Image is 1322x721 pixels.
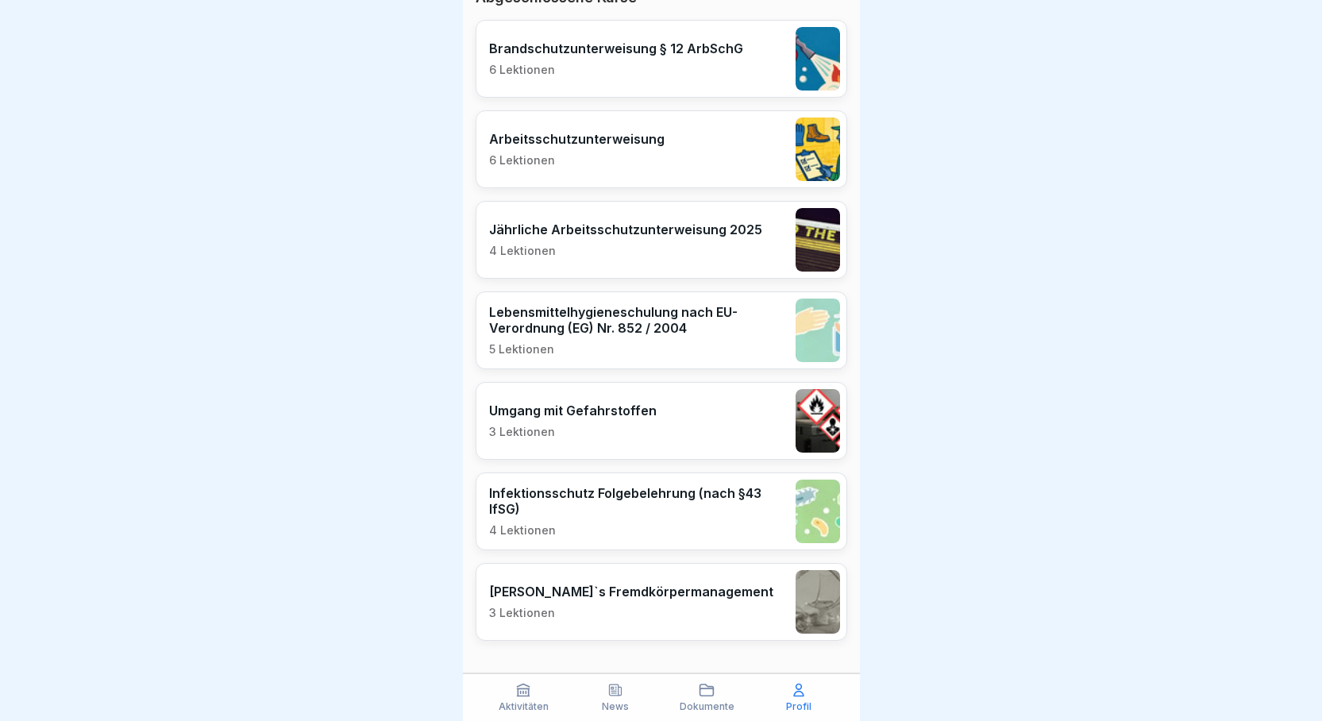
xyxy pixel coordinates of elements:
[786,701,811,712] p: Profil
[489,304,788,336] p: Lebensmittelhygieneschulung nach EU-Verordnung (EG) Nr. 852 / 2004
[796,299,840,362] img: gxsnf7ygjsfsmxd96jxi4ufn.png
[489,40,743,56] p: Brandschutzunterweisung § 12 ArbSchG
[489,244,762,258] p: 4 Lektionen
[602,701,629,712] p: News
[476,472,847,550] a: Infektionsschutz Folgebelehrung (nach §43 IfSG)4 Lektionen
[476,110,847,188] a: Arbeitsschutzunterweisung6 Lektionen
[476,201,847,279] a: Jährliche Arbeitsschutzunterweisung 20254 Lektionen
[489,131,665,147] p: Arbeitsschutzunterweisung
[680,701,734,712] p: Dokumente
[476,291,847,369] a: Lebensmittelhygieneschulung nach EU-Verordnung (EG) Nr. 852 / 20045 Lektionen
[796,480,840,543] img: tgff07aey9ahi6f4hltuk21p.png
[489,63,743,77] p: 6 Lektionen
[796,208,840,272] img: zq4t51x0wy87l3xh8s87q7rq.png
[489,403,657,418] p: Umgang mit Gefahrstoffen
[489,485,788,517] p: Infektionsschutz Folgebelehrung (nach §43 IfSG)
[476,563,847,641] a: [PERSON_NAME]`s Fremdkörpermanagement3 Lektionen
[796,389,840,453] img: ro33qf0i8ndaw7nkfv0stvse.png
[489,584,773,600] p: [PERSON_NAME]`s Fremdkörpermanagement
[796,27,840,91] img: b0iy7e1gfawqjs4nezxuanzk.png
[489,153,665,168] p: 6 Lektionen
[489,425,657,439] p: 3 Lektionen
[489,222,762,237] p: Jährliche Arbeitsschutzunterweisung 2025
[796,570,840,634] img: ltafy9a5l7o16y10mkzj65ij.png
[489,606,773,620] p: 3 Lektionen
[489,523,788,538] p: 4 Lektionen
[476,382,847,460] a: Umgang mit Gefahrstoffen3 Lektionen
[796,118,840,181] img: bgsrfyvhdm6180ponve2jajk.png
[476,20,847,98] a: Brandschutzunterweisung § 12 ArbSchG6 Lektionen
[489,342,788,357] p: 5 Lektionen
[499,701,549,712] p: Aktivitäten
